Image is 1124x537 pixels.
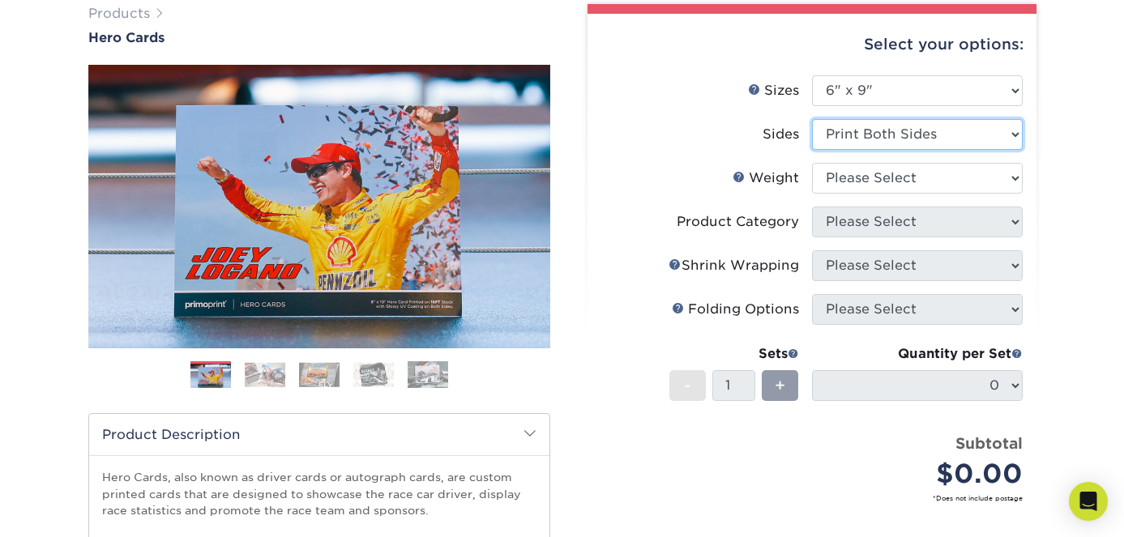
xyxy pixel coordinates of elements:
div: Open Intercom Messenger [1069,482,1108,521]
img: Hero Cards 03 [299,362,340,387]
div: Sides [763,125,799,144]
img: Hero Cards 01 [190,363,231,389]
div: Shrink Wrapping [669,256,799,275]
h2: Product Description [89,414,549,455]
div: Quantity per Set [812,344,1023,364]
div: Sets [669,344,799,364]
div: Select your options: [600,14,1024,75]
img: Hero Cards 05 [408,360,448,389]
img: Hero Cards 02 [245,362,285,387]
a: Hero Cards [88,30,550,45]
img: Hero Cards 01 [88,62,550,352]
img: Hero Cards 04 [353,362,394,387]
div: Folding Options [672,300,799,319]
span: - [684,373,691,398]
strong: Subtotal [955,434,1023,452]
div: Product Category [677,212,799,232]
span: + [775,373,785,398]
iframe: Google Customer Reviews [4,488,138,531]
div: $0.00 [824,454,1023,493]
small: *Does not include postage [613,493,1023,503]
div: Sizes [748,81,799,100]
a: Products [88,6,150,21]
div: Weight [733,168,799,188]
